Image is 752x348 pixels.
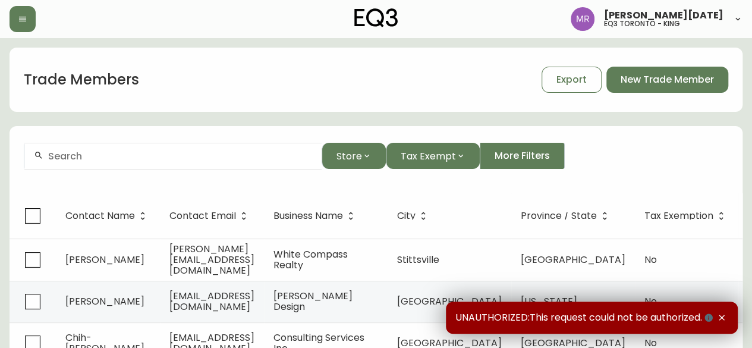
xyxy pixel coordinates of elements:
[322,143,386,169] button: Store
[273,247,348,272] span: White Compass Realty
[621,73,714,86] span: New Trade Member
[604,11,723,20] span: [PERSON_NAME][DATE]
[169,289,254,313] span: [EMAIL_ADDRESS][DOMAIN_NAME]
[455,311,715,324] span: UNAUTHORIZED:This request could not be authorized.
[273,212,343,220] span: Business Name
[644,294,657,308] span: No
[386,143,480,169] button: Tax Exempt
[644,212,713,220] span: Tax Exemption
[480,143,565,169] button: More Filters
[397,253,439,267] span: Stittsville
[571,7,594,31] img: 433a7fc21d7050a523c0a08e44de74d9
[273,211,358,221] span: Business Name
[48,151,312,162] input: Search
[169,212,236,220] span: Contact Email
[644,211,729,221] span: Tax Exemption
[397,211,431,221] span: City
[273,289,353,313] span: [PERSON_NAME] Design
[65,211,150,221] span: Contact Name
[604,20,680,27] h5: eq3 toronto - king
[169,242,254,277] span: [PERSON_NAME][EMAIL_ADDRESS][DOMAIN_NAME]
[495,149,550,162] span: More Filters
[521,211,612,221] span: Province / State
[397,212,416,220] span: City
[521,212,597,220] span: Province / State
[354,8,398,27] img: logo
[606,67,728,93] button: New Trade Member
[336,149,362,164] span: Store
[24,70,139,90] h1: Trade Members
[401,149,456,164] span: Tax Exempt
[65,294,144,308] span: [PERSON_NAME]
[397,294,502,308] span: [GEOGRAPHIC_DATA]
[521,253,625,267] span: [GEOGRAPHIC_DATA]
[65,212,135,220] span: Contact Name
[644,253,657,267] span: No
[556,73,587,86] span: Export
[521,294,577,308] span: [US_STATE]
[169,211,251,221] span: Contact Email
[65,253,144,267] span: [PERSON_NAME]
[542,67,602,93] button: Export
